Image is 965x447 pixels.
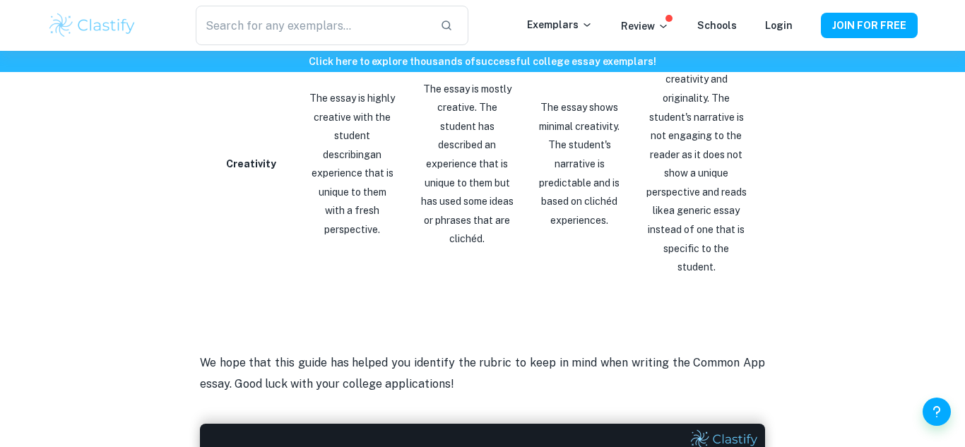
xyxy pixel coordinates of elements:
[537,98,622,230] p: The essay shows minimal creativity. The student's narrative is predictable and is based on cliché...
[3,54,962,69] h6: Click here to explore thousands of successful college essay exemplars !
[527,17,593,32] p: Exemplars
[308,89,398,239] p: The essay is highly creative with the student describing
[621,18,669,34] p: Review
[420,80,514,249] p: The essay is mostly creative. The student has described an experience that is unique to them but ...
[196,6,429,45] input: Search for any exemplars...
[312,149,393,235] span: an experience that is unique to them with a fresh perspective.
[923,398,951,426] button: Help and Feedback
[226,158,276,169] strong: Creativity
[648,205,745,273] span: a generic essay instead of one that is specific to the student.
[644,52,748,277] p: The essay lacks creativity and originality. The student's narrative is not engaging to the reader...
[697,20,737,31] a: Schools
[821,13,918,38] button: JOIN FOR FREE
[765,20,793,31] a: Login
[200,352,765,395] p: We hope that this guide has helped you identify the rubric to keep in mind wh
[47,11,137,40] img: Clastify logo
